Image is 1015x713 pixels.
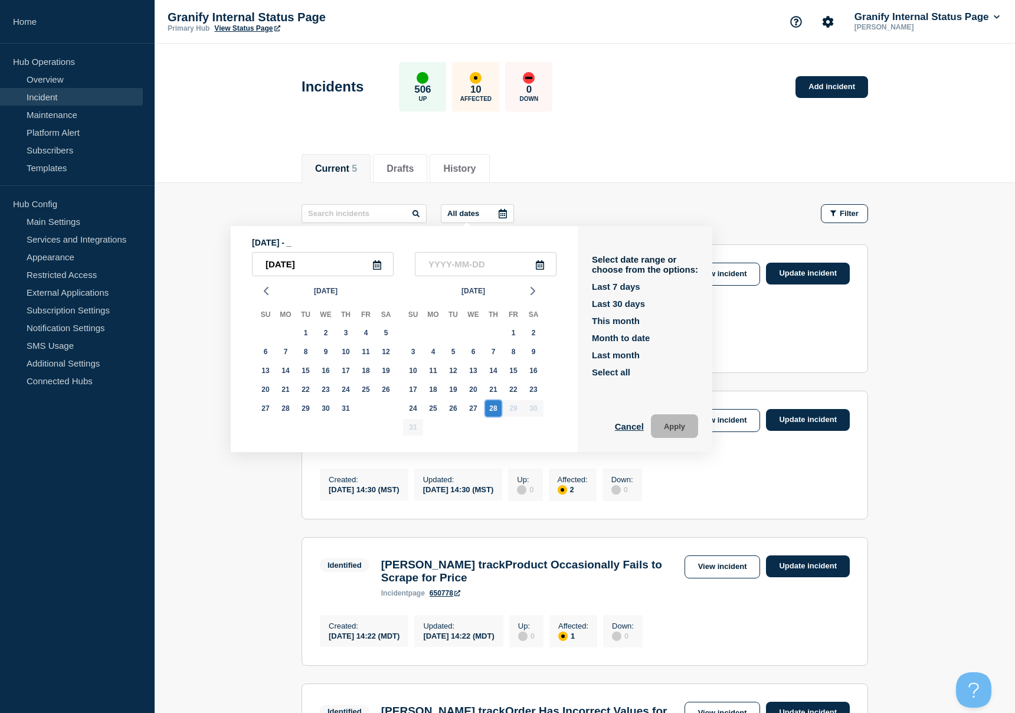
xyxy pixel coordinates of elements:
button: Cancel [615,414,644,438]
div: Sa [523,308,543,323]
div: Friday, Jul 18, 2025 [358,362,374,379]
div: Saturday, Aug 9, 2025 [525,344,542,360]
p: Updated : [423,622,494,630]
p: 10 [470,84,482,96]
div: Mo [276,308,296,323]
div: 1 [558,630,588,641]
p: Up [418,96,427,102]
button: Current 5 [315,163,357,174]
div: Tuesday, Aug 19, 2025 [445,381,461,398]
a: Update incident [766,555,850,577]
div: Wednesday, Aug 27, 2025 [465,400,482,417]
div: Saturday, Aug 2, 2025 [525,325,542,341]
div: We [463,308,483,323]
div: down [523,72,535,84]
a: View incident [685,555,761,578]
div: Fr [503,308,523,323]
input: Search incidents [302,204,427,223]
div: 0 [518,630,535,641]
div: Thursday, Jul 10, 2025 [338,344,354,360]
div: Sunday, Aug 31, 2025 [405,419,421,436]
div: Wednesday, Aug 13, 2025 [465,362,482,379]
span: [DATE] [314,282,338,300]
div: Sunday, Jul 13, 2025 [257,362,274,379]
button: All dates [441,204,514,223]
div: Tuesday, Aug 26, 2025 [445,400,461,417]
a: Update incident [766,263,850,284]
div: Saturday, Jul 19, 2025 [378,362,394,379]
div: Friday, Jul 4, 2025 [358,325,374,341]
div: Sunday, Aug 24, 2025 [405,400,421,417]
div: [DATE] 14:22 (MDT) [329,630,400,640]
div: Friday, Jul 25, 2025 [358,381,374,398]
p: [DATE] - _ [252,238,556,247]
div: Friday, Jul 11, 2025 [358,344,374,360]
div: 0 [517,484,533,495]
div: Saturday, Aug 30, 2025 [525,400,542,417]
div: Tu [443,308,463,323]
h1: Incidents [302,79,364,95]
div: Mo [423,308,443,323]
iframe: Help Scout Beacon - Open [956,672,991,708]
div: Friday, Aug 22, 2025 [505,381,522,398]
p: Select date range or choose from the options: [592,254,698,274]
p: Granify Internal Status Page [168,11,404,24]
div: Th [483,308,503,323]
p: 0 [526,84,532,96]
button: Month to date [592,333,650,343]
div: Monday, Jul 21, 2025 [277,381,294,398]
div: disabled [612,632,621,641]
p: All dates [447,209,479,218]
div: up [417,72,428,84]
div: Wednesday, Aug 20, 2025 [465,381,482,398]
button: Last 30 days [592,299,645,309]
div: Wednesday, Jul 30, 2025 [317,400,334,417]
div: Monday, Aug 18, 2025 [425,381,441,398]
div: Sunday, Aug 10, 2025 [405,362,421,379]
div: Monday, Jul 7, 2025 [277,344,294,360]
div: Tuesday, Jul 1, 2025 [297,325,314,341]
div: Thursday, Aug 7, 2025 [485,344,502,360]
span: [DATE] [461,282,485,300]
p: Primary Hub [168,24,209,32]
div: Sunday, Jul 20, 2025 [257,381,274,398]
button: This month [592,316,640,326]
div: Tuesday, Aug 12, 2025 [445,362,461,379]
div: Friday, Aug 29, 2025 [505,400,522,417]
button: [DATE] [457,282,490,300]
p: Affected [460,96,492,102]
p: Down : [611,475,633,484]
div: Saturday, Jul 12, 2025 [378,344,394,360]
div: Wednesday, Jul 23, 2025 [317,381,334,398]
div: affected [470,72,482,84]
div: Monday, Jul 14, 2025 [277,362,294,379]
div: Saturday, Jul 26, 2025 [378,381,394,398]
button: Granify Internal Status Page [852,11,1002,23]
div: Wednesday, Jul 2, 2025 [317,325,334,341]
div: Thursday, Jul 24, 2025 [338,381,354,398]
a: Add incident [795,76,868,98]
p: Down : [612,622,634,630]
div: Monday, Aug 11, 2025 [425,362,441,379]
div: Su [403,308,423,323]
div: Tuesday, Jul 29, 2025 [297,400,314,417]
div: [DATE] 14:30 (MST) [329,484,400,494]
div: Tuesday, Jul 15, 2025 [297,362,314,379]
span: incident [381,589,408,597]
div: Saturday, Jul 5, 2025 [378,325,394,341]
p: Created : [329,475,400,484]
div: Th [336,308,356,323]
div: Thursday, Jul 31, 2025 [338,400,354,417]
a: View incident [685,409,761,432]
p: Updated : [423,475,494,484]
p: Created : [329,622,400,630]
div: Sunday, Aug 3, 2025 [405,344,421,360]
div: Sunday, Jul 27, 2025 [257,400,274,417]
div: Wednesday, Jul 16, 2025 [317,362,334,379]
div: affected [558,632,568,641]
button: Account settings [816,9,840,34]
h3: [PERSON_NAME] trackProduct Occasionally Fails to Scrape for Price [381,558,679,584]
p: page [381,589,425,597]
div: Fr [356,308,376,323]
div: Thursday, Aug 14, 2025 [485,362,502,379]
